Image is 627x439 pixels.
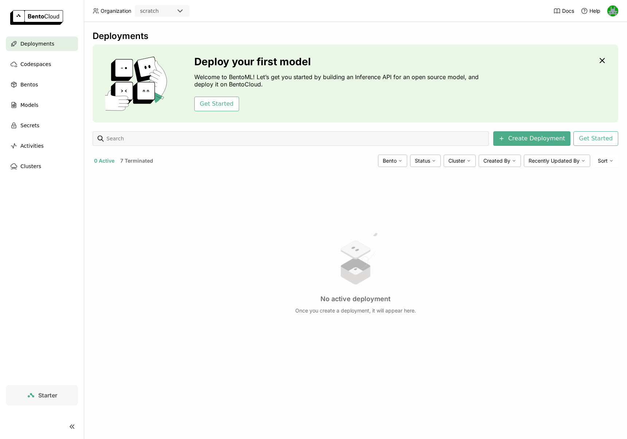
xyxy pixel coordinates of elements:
[140,7,159,15] div: scratch
[562,8,574,14] span: Docs
[106,133,486,144] input: Search
[10,10,63,25] img: logo
[598,158,608,164] span: Sort
[553,7,574,15] a: Docs
[6,385,78,405] a: Starter
[328,231,383,286] img: no results
[448,158,465,164] span: Cluster
[444,155,476,167] div: Cluster
[6,57,78,71] a: Codespaces
[6,77,78,92] a: Bentos
[6,118,78,133] a: Secrets
[159,8,160,15] input: Selected scratch.
[20,162,41,171] span: Clusters
[20,141,44,150] span: Activities
[479,155,521,167] div: Created By
[607,5,618,16] img: Sean Hickey
[20,60,51,69] span: Codespaces
[593,155,618,167] div: Sort
[20,121,39,130] span: Secrets
[194,73,482,88] p: Welcome to BentoML! Let’s get you started by building an Inference API for an open source model, ...
[20,80,38,89] span: Bentos
[119,156,155,166] button: 7 Terminated
[6,98,78,112] a: Models
[581,7,600,15] div: Help
[93,156,116,166] button: 0 Active
[295,307,416,314] p: Once you create a deployment, it will appear here.
[194,56,482,67] h3: Deploy your first model
[6,139,78,153] a: Activities
[20,101,38,109] span: Models
[493,131,570,146] button: Create Deployment
[194,97,239,111] button: Get Started
[378,155,407,167] div: Bento
[98,56,177,111] img: cover onboarding
[6,159,78,174] a: Clusters
[38,392,57,399] span: Starter
[20,39,54,48] span: Deployments
[320,295,390,303] h3: No active deployment
[415,158,430,164] span: Status
[101,8,131,14] span: Organization
[6,36,78,51] a: Deployments
[383,158,397,164] span: Bento
[529,158,580,164] span: Recently Updated By
[573,131,618,146] button: Get Started
[589,8,600,14] span: Help
[93,31,618,42] div: Deployments
[410,155,441,167] div: Status
[483,158,510,164] span: Created By
[524,155,590,167] div: Recently Updated By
